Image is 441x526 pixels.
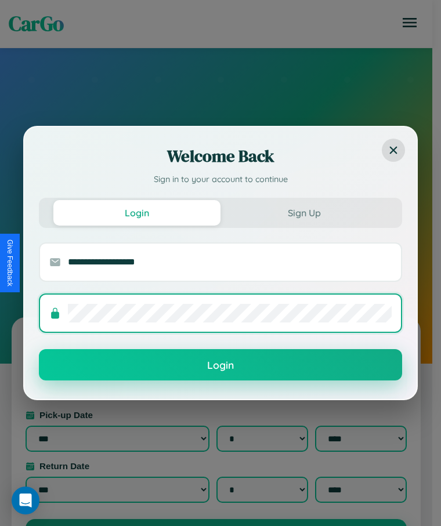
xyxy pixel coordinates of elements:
button: Login [39,349,402,380]
button: Sign Up [220,200,388,226]
p: Sign in to your account to continue [39,173,402,186]
button: Login [53,200,220,226]
div: Give Feedback [6,240,14,286]
h2: Welcome Back [39,144,402,168]
div: Open Intercom Messenger [12,487,39,514]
